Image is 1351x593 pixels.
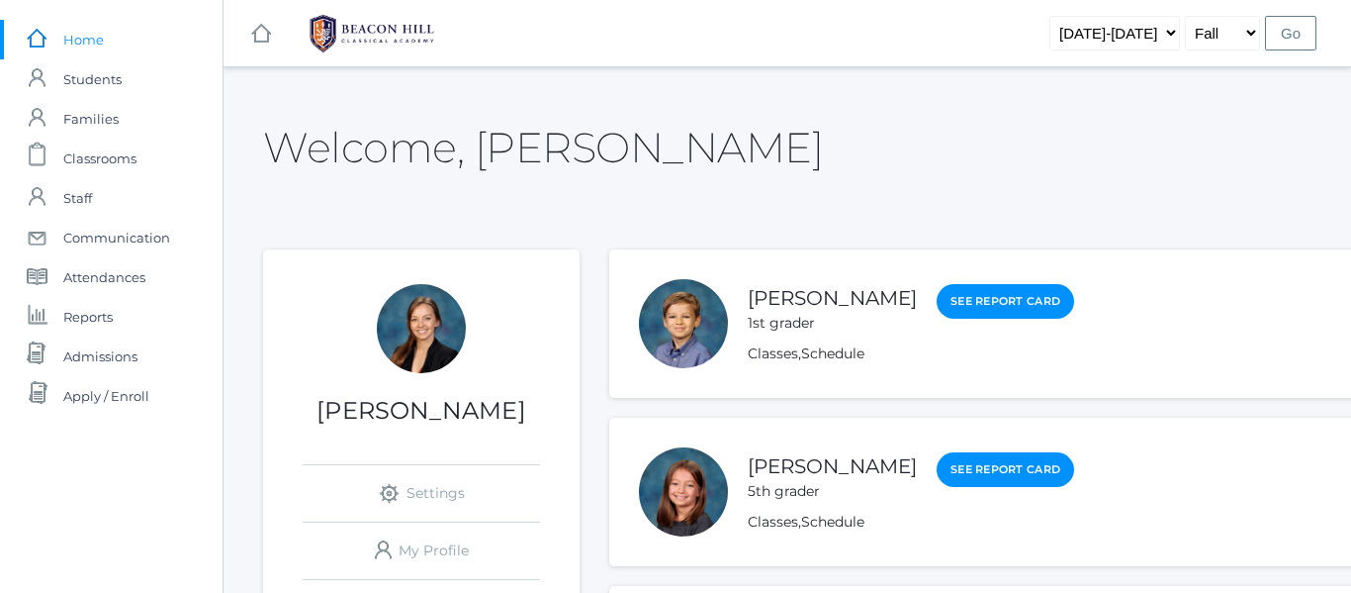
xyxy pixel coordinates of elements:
[748,512,1074,533] div: ,
[748,513,798,531] a: Classes
[63,20,104,59] span: Home
[298,9,446,58] img: BHCALogos-05-308ed15e86a5a0abce9b8dd61676a3503ac9727e845dece92d48e8588c001991.png
[63,337,137,376] span: Admissions
[63,99,119,139] span: Families
[63,59,122,99] span: Students
[63,218,170,257] span: Communication
[377,284,466,373] div: Allison Smith
[63,139,136,178] span: Classrooms
[63,178,92,218] span: Staff
[63,257,145,297] span: Attendances
[748,454,917,478] a: [PERSON_NAME]
[748,286,917,310] a: [PERSON_NAME]
[639,279,728,368] div: Noah Smith
[63,376,149,416] span: Apply / Enroll
[937,284,1074,319] a: See Report Card
[639,447,728,537] div: Ayla Smith
[748,313,917,334] div: 1st grader
[937,452,1074,487] a: See Report Card
[63,297,113,337] span: Reports
[748,344,1074,364] div: ,
[801,513,864,531] a: Schedule
[303,465,540,522] a: Settings
[263,398,580,424] h1: [PERSON_NAME]
[748,345,798,362] a: Classes
[263,125,823,170] h2: Welcome, [PERSON_NAME]
[748,481,917,502] div: 5th grader
[303,523,540,579] a: My Profile
[801,345,864,362] a: Schedule
[1265,16,1316,50] input: Go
